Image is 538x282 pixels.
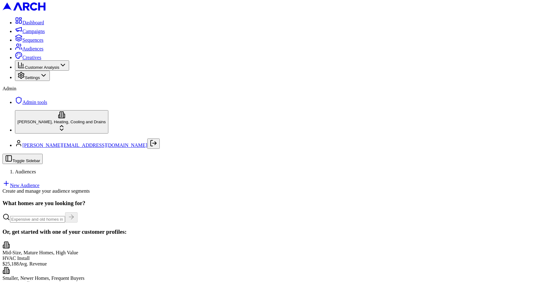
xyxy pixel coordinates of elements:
a: Admin tools [15,100,47,105]
a: [PERSON_NAME][EMAIL_ADDRESS][DOMAIN_NAME] [22,143,147,148]
input: Expensive and old homes in greater SF Bay Area [10,216,65,223]
span: Toggle Sidebar [12,158,40,163]
button: [PERSON_NAME], Heating, Cooling and Drains [15,110,108,134]
span: Settings [25,75,40,80]
h3: Or, get started with one of your customer profiles: [2,228,536,235]
span: Customer Analysis [25,65,59,70]
a: Creatives [15,55,41,60]
span: Avg. Revenue [19,261,47,266]
button: Customer Analysis [15,60,69,71]
button: Toggle Sidebar [2,154,43,164]
nav: breadcrumb [2,169,536,175]
h3: What homes are you looking for? [2,200,536,207]
div: Mid-Size, Mature Homes, High Value [2,250,536,256]
button: Log out [147,139,160,149]
span: Admin tools [22,100,47,105]
div: Create and manage your audience segments [2,188,536,194]
a: Campaigns [15,29,45,34]
span: Audiences [22,46,44,51]
span: HVAC Install [2,256,30,261]
span: Audiences [15,169,36,174]
span: Dashboard [22,20,44,25]
span: Creatives [22,55,41,60]
button: Settings [15,71,50,81]
a: Dashboard [15,20,44,25]
div: Smaller, Newer Homes, Frequent Buyers [2,275,536,281]
a: New Audience [2,183,40,188]
span: Sequences [22,37,44,43]
a: Sequences [15,37,44,43]
a: Audiences [15,46,44,51]
span: Campaigns [22,29,45,34]
span: [PERSON_NAME], Heating, Cooling and Drains [17,120,106,124]
span: $ 25,188 [2,261,19,266]
div: Admin [2,86,536,92]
